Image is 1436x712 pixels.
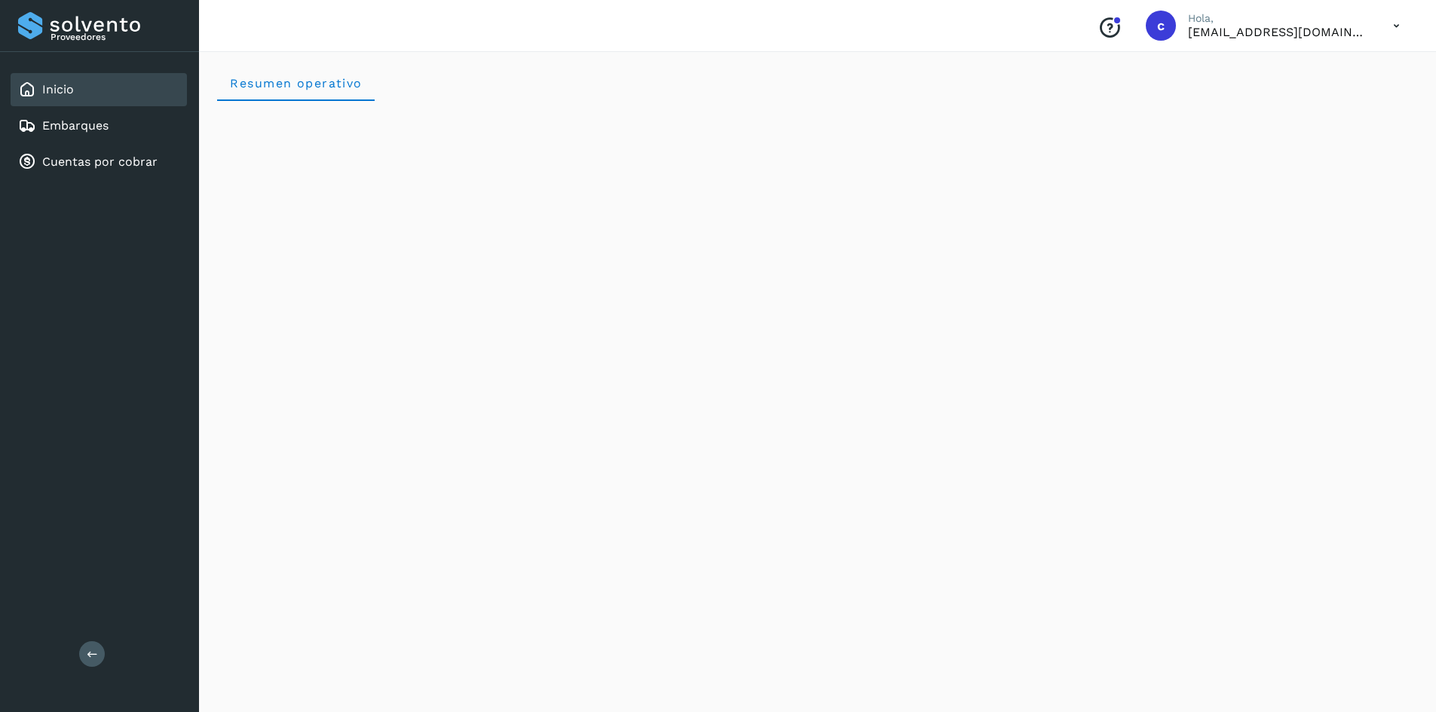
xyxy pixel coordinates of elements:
div: Inicio [11,73,187,106]
div: Embarques [11,109,187,142]
div: Cuentas por cobrar [11,145,187,179]
p: cuentas3@enlacesmet.com.mx [1188,25,1369,39]
p: Proveedores [51,32,181,42]
a: Inicio [42,82,74,96]
p: Hola, [1188,12,1369,25]
a: Embarques [42,118,109,133]
span: Resumen operativo [229,76,363,90]
a: Cuentas por cobrar [42,154,158,169]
